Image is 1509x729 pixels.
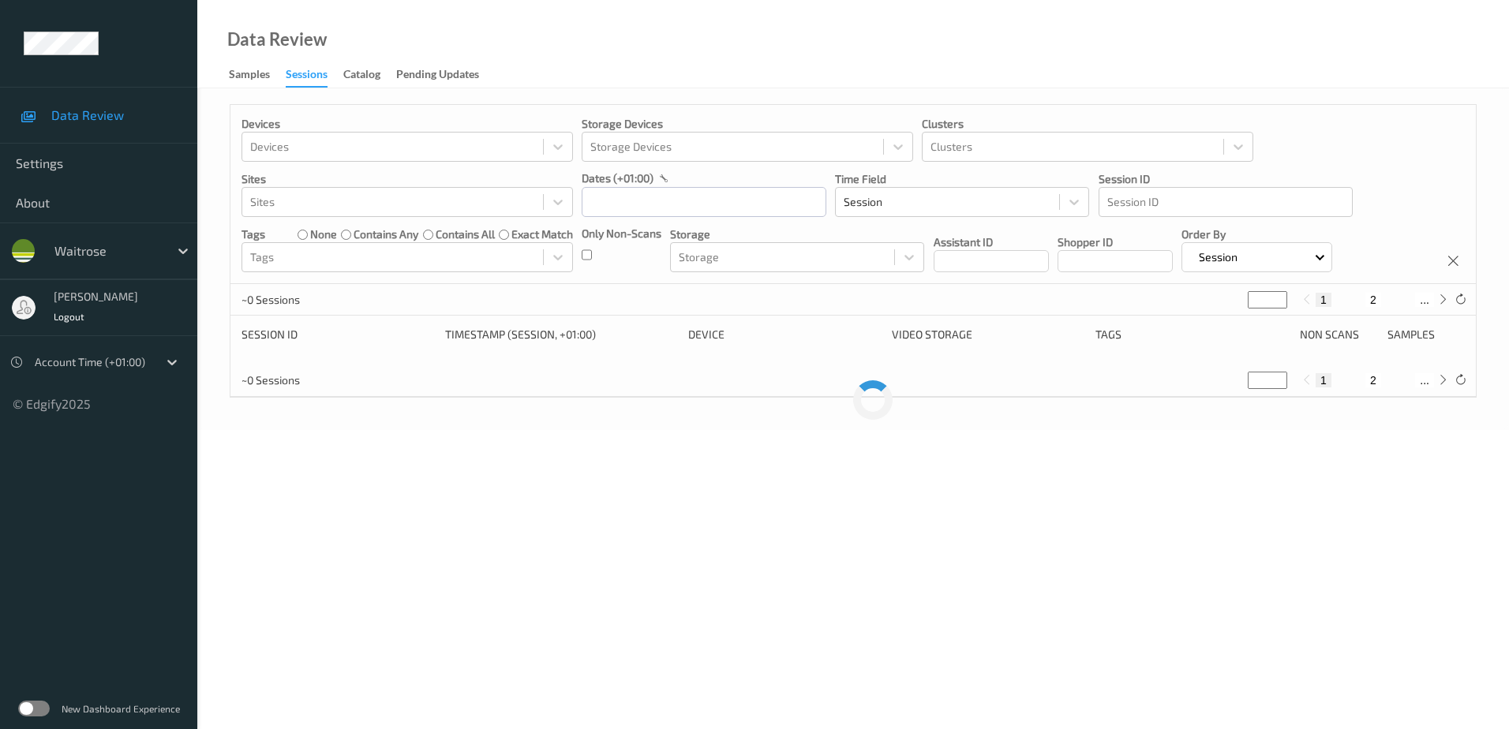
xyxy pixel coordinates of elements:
div: Session ID [242,327,434,342]
p: Assistant ID [934,234,1049,250]
div: Samples [1387,327,1465,342]
p: Storage Devices [582,116,913,132]
div: Pending Updates [396,66,479,86]
p: Sites [242,171,573,187]
p: ~0 Sessions [242,292,360,308]
div: Timestamp (Session, +01:00) [445,327,676,342]
p: Session ID [1099,171,1353,187]
button: 1 [1316,373,1331,387]
button: 2 [1365,293,1381,307]
a: Sessions [286,64,343,88]
div: Data Review [227,32,327,47]
button: ... [1415,373,1434,387]
p: Clusters [922,116,1253,132]
div: Sessions [286,66,328,88]
p: Storage [670,226,924,242]
button: 1 [1316,293,1331,307]
p: Session [1193,249,1243,265]
div: Device [688,327,881,342]
p: dates (+01:00) [582,170,653,186]
p: Shopper ID [1058,234,1173,250]
div: Catalog [343,66,380,86]
a: Samples [229,64,286,86]
p: ~0 Sessions [242,372,360,388]
a: Catalog [343,64,396,86]
div: Non Scans [1300,327,1377,342]
label: exact match [511,226,573,242]
button: ... [1415,293,1434,307]
p: Devices [242,116,573,132]
p: Only Non-Scans [582,226,661,241]
label: none [310,226,337,242]
div: Samples [229,66,270,86]
a: Pending Updates [396,64,495,86]
p: Order By [1181,226,1332,242]
div: Video Storage [892,327,1084,342]
label: contains any [354,226,418,242]
label: contains all [436,226,495,242]
p: Time Field [835,171,1089,187]
div: Tags [1095,327,1288,342]
p: Tags [242,226,265,242]
button: 2 [1365,373,1381,387]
